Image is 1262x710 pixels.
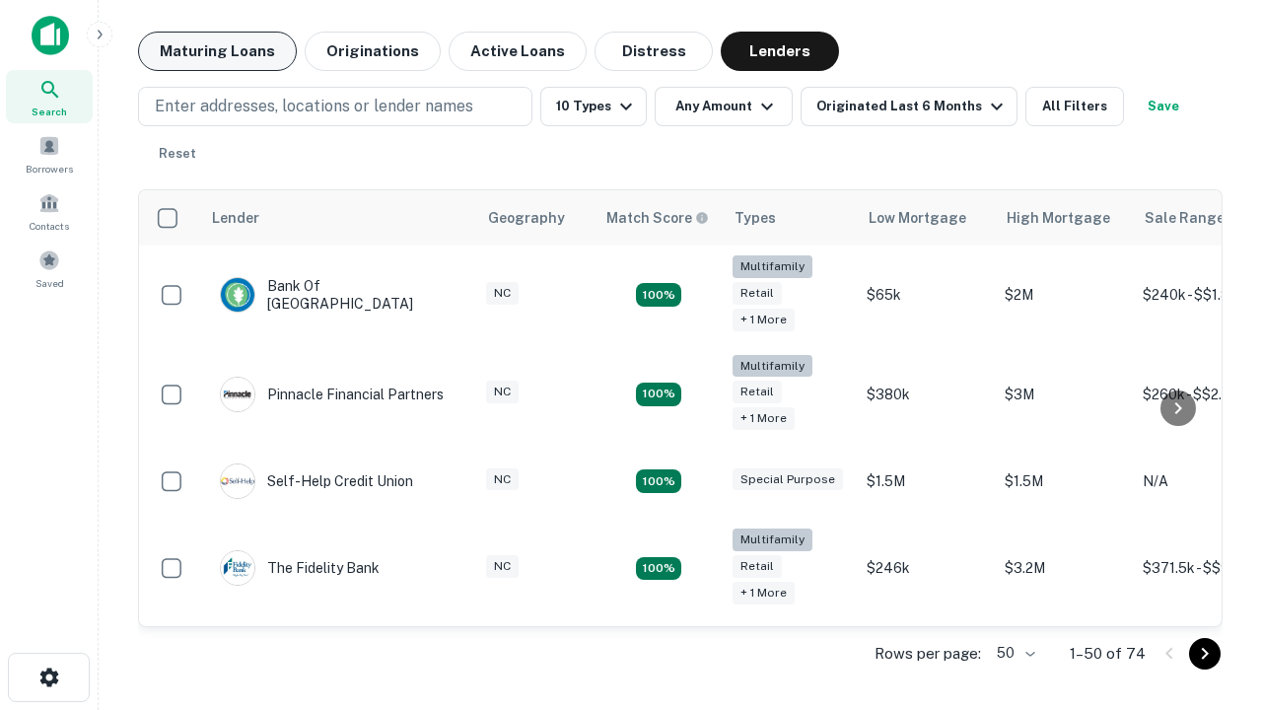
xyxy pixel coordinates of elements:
[6,70,93,123] a: Search
[636,283,681,307] div: Matching Properties: 17, hasApolloMatch: undefined
[733,529,812,551] div: Multifamily
[989,639,1038,668] div: 50
[995,444,1133,519] td: $1.5M
[857,246,995,345] td: $65k
[606,207,705,229] h6: Match Score
[816,95,1009,118] div: Originated Last 6 Months
[857,345,995,445] td: $380k
[636,469,681,493] div: Matching Properties: 11, hasApolloMatch: undefined
[721,32,839,71] button: Lenders
[220,277,456,313] div: Bank Of [GEOGRAPHIC_DATA]
[733,309,795,331] div: + 1 more
[200,190,476,246] th: Lender
[636,557,681,581] div: Matching Properties: 10, hasApolloMatch: undefined
[30,218,69,234] span: Contacts
[801,87,1017,126] button: Originated Last 6 Months
[26,161,73,177] span: Borrowers
[540,87,647,126] button: 10 Types
[221,278,254,312] img: picture
[857,444,995,519] td: $1.5M
[636,383,681,406] div: Matching Properties: 17, hasApolloMatch: undefined
[733,255,812,278] div: Multifamily
[869,206,966,230] div: Low Mortgage
[6,184,93,238] a: Contacts
[221,551,254,585] img: picture
[220,377,444,412] div: Pinnacle Financial Partners
[488,206,565,230] div: Geography
[32,104,67,119] span: Search
[1025,87,1124,126] button: All Filters
[995,190,1133,246] th: High Mortgage
[995,246,1133,345] td: $2M
[449,32,587,71] button: Active Loans
[1163,552,1262,647] iframe: Chat Widget
[486,282,519,305] div: NC
[138,32,297,71] button: Maturing Loans
[305,32,441,71] button: Originations
[735,206,776,230] div: Types
[138,87,532,126] button: Enter addresses, locations or lender names
[595,190,723,246] th: Capitalize uses an advanced AI algorithm to match your search with the best lender. The match sco...
[220,550,380,586] div: The Fidelity Bank
[733,282,782,305] div: Retail
[6,127,93,180] a: Borrowers
[146,134,209,174] button: Reset
[733,582,795,604] div: + 1 more
[723,190,857,246] th: Types
[1070,642,1146,666] p: 1–50 of 74
[875,642,981,666] p: Rows per page:
[857,190,995,246] th: Low Mortgage
[1007,206,1110,230] div: High Mortgage
[733,355,812,378] div: Multifamily
[35,275,64,291] span: Saved
[6,242,93,295] a: Saved
[155,95,473,118] p: Enter addresses, locations or lender names
[733,381,782,403] div: Retail
[595,32,713,71] button: Distress
[733,407,795,430] div: + 1 more
[857,519,995,618] td: $246k
[486,468,519,491] div: NC
[1132,87,1195,126] button: Save your search to get updates of matches that match your search criteria.
[1145,206,1225,230] div: Sale Range
[486,381,519,403] div: NC
[1189,638,1221,670] button: Go to next page
[733,468,843,491] div: Special Purpose
[212,206,259,230] div: Lender
[220,463,413,499] div: Self-help Credit Union
[995,345,1133,445] td: $3M
[32,16,69,55] img: capitalize-icon.png
[221,464,254,498] img: picture
[995,519,1133,618] td: $3.2M
[221,378,254,411] img: picture
[655,87,793,126] button: Any Amount
[733,555,782,578] div: Retail
[606,207,709,229] div: Capitalize uses an advanced AI algorithm to match your search with the best lender. The match sco...
[486,555,519,578] div: NC
[476,190,595,246] th: Geography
